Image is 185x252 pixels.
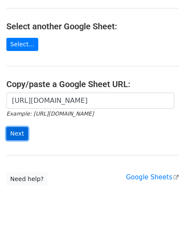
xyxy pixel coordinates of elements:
[6,38,38,51] a: Select...
[6,79,179,89] h4: Copy/paste a Google Sheet URL:
[6,93,174,109] input: Paste your Google Sheet URL here
[126,173,179,181] a: Google Sheets
[6,127,28,140] input: Next
[6,110,94,117] small: Example: [URL][DOMAIN_NAME]
[142,211,185,252] iframe: Chat Widget
[6,173,48,186] a: Need help?
[6,21,179,31] h4: Select another Google Sheet:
